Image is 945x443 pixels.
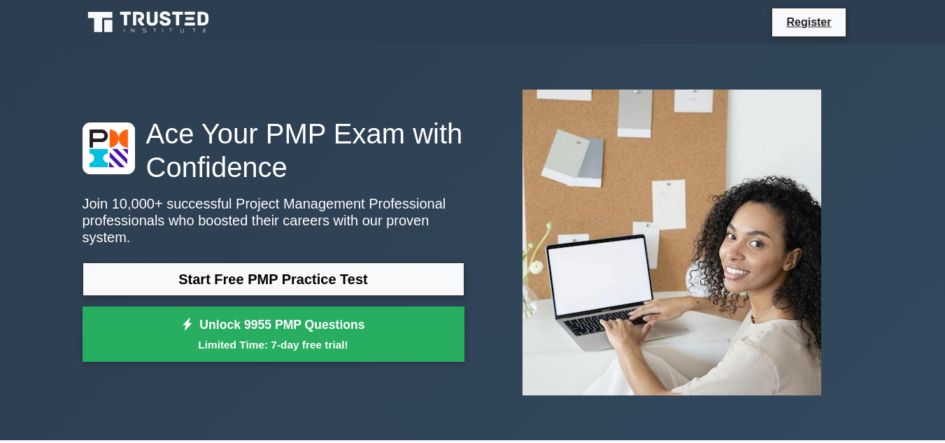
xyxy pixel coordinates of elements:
[778,13,839,31] a: Register
[83,262,464,296] a: Start Free PMP Practice Test
[83,307,464,363] a: Unlock 9955 PMP QuestionsLimited Time: 7-day free trial!
[83,195,464,246] p: Join 10,000+ successful Project Management Professional professionals who boosted their careers w...
[83,117,464,184] h1: Ace Your PMP Exam with Confidence
[100,337,447,353] small: Limited Time: 7-day free trial!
